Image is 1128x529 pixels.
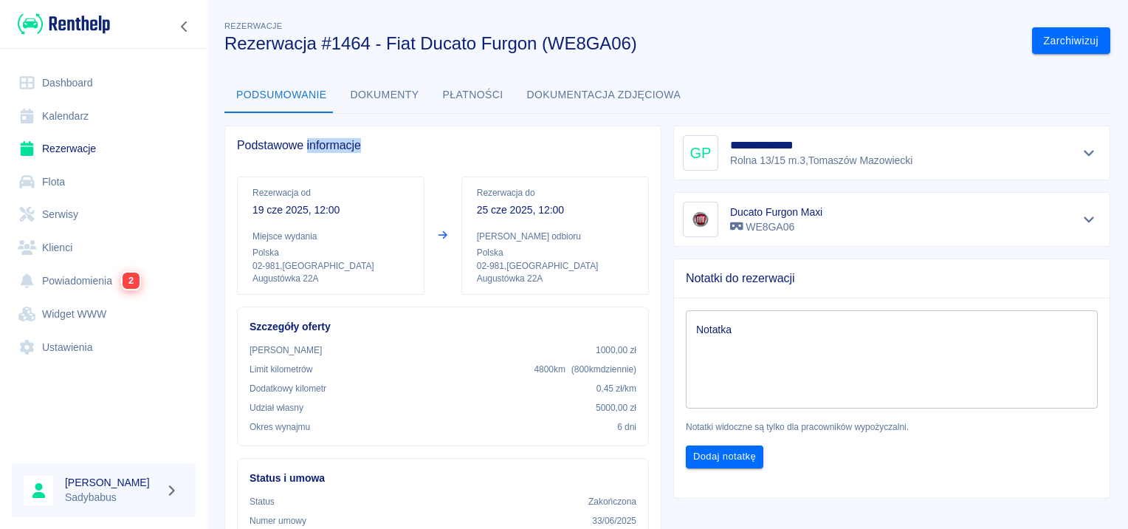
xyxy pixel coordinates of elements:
p: Polska [252,246,409,259]
p: 02-981 , [GEOGRAPHIC_DATA] [477,259,633,273]
p: Rezerwacja od [252,186,409,199]
p: 6 dni [617,420,636,434]
p: Miejsce wydania [252,230,409,243]
p: Okres wynajmu [250,420,310,434]
p: Rolna 13/15 m.3 , Tomaszów Mazowiecki [730,153,917,168]
span: Notatki do rezerwacji [686,271,1098,286]
p: 1000,00 zł [596,344,636,357]
button: Dokumentacja zdjęciowa [515,78,693,113]
button: Pokaż szczegóły [1077,143,1101,163]
img: Renthelp logo [18,12,110,36]
p: [PERSON_NAME] odbioru [477,230,633,243]
p: Udział własny [250,401,303,414]
button: Podsumowanie [224,78,339,113]
p: WE8GA06 [730,219,822,235]
button: Zwiń nawigację [173,17,196,36]
p: Sadybabus [65,490,159,505]
p: Notatki widoczne są tylko dla pracowników wypożyczalni. [686,420,1098,434]
p: Augustówka 22A [477,273,633,285]
a: Flota [12,165,196,199]
button: Pokaż szczegóły [1077,209,1101,230]
p: Status [250,495,275,508]
a: Widget WWW [12,298,196,331]
p: 5000,00 zł [596,401,636,414]
p: Zakończona [588,495,636,508]
a: Renthelp logo [12,12,110,36]
a: Serwisy [12,198,196,231]
a: Klienci [12,231,196,264]
button: Dokumenty [339,78,431,113]
p: Dodatkowy kilometr [250,382,326,395]
a: Ustawienia [12,331,196,364]
button: Zarchiwizuj [1032,27,1110,55]
p: 4800 km [534,363,636,376]
h6: [PERSON_NAME] [65,475,159,490]
p: Limit kilometrów [250,363,312,376]
p: [PERSON_NAME] [250,344,322,357]
h3: Rezerwacja #1464 - Fiat Ducato Furgon (WE8GA06) [224,33,1020,54]
span: Podstawowe informacje [237,138,649,153]
a: Rezerwacje [12,132,196,165]
span: ( 800 km dziennie ) [571,364,636,375]
p: 0,45 zł /km [596,382,636,395]
p: 25 cze 2025, 12:00 [477,202,633,218]
p: Augustówka 22A [252,273,409,285]
h6: Status i umowa [250,471,636,486]
span: 2 [123,273,140,289]
h6: Szczegóły oferty [250,319,636,335]
a: Powiadomienia2 [12,264,196,298]
button: Dodaj notatkę [686,446,763,468]
a: Kalendarz [12,100,196,133]
a: Dashboard [12,66,196,100]
p: 33/06/2025 [592,514,636,528]
p: Polska [477,246,633,259]
img: Image [686,205,715,234]
button: Płatności [431,78,515,113]
p: 02-981 , [GEOGRAPHIC_DATA] [252,259,409,273]
h6: Ducato Furgon Maxi [730,205,822,219]
p: Rezerwacja do [477,186,633,199]
p: Numer umowy [250,514,306,528]
p: 19 cze 2025, 12:00 [252,202,409,218]
div: GP [683,135,718,171]
span: Rezerwacje [224,21,282,30]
